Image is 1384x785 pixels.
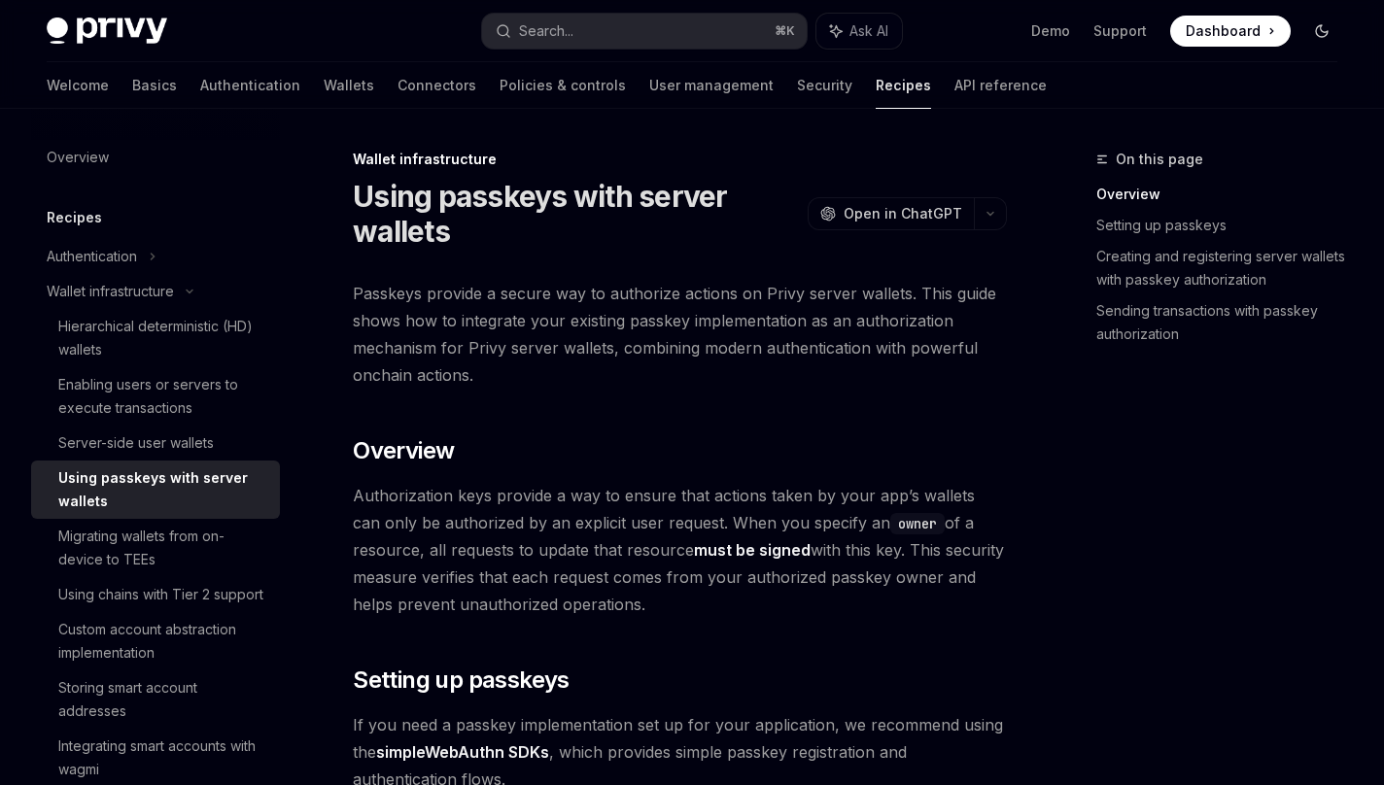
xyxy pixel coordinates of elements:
span: Setting up passkeys [353,665,570,696]
a: Wallets [324,62,374,109]
a: User management [649,62,774,109]
button: Toggle dark mode [1306,16,1337,47]
a: simpleWebAuthn SDKs [376,742,549,763]
div: Using chains with Tier 2 support [58,583,263,606]
div: Search... [519,19,573,43]
a: Custom account abstraction implementation [31,612,280,670]
a: Connectors [398,62,476,109]
div: Wallet infrastructure [353,150,1007,169]
a: Support [1093,21,1147,41]
a: Dashboard [1170,16,1291,47]
a: Welcome [47,62,109,109]
a: Overview [31,140,280,175]
h5: Recipes [47,206,102,229]
a: Migrating wallets from on-device to TEEs [31,519,280,577]
strong: must be signed [694,540,811,560]
a: API reference [954,62,1047,109]
button: Open in ChatGPT [808,197,974,230]
a: Authentication [200,62,300,109]
a: Creating and registering server wallets with passkey authorization [1096,241,1353,295]
span: Dashboard [1186,21,1261,41]
a: Security [797,62,852,109]
div: Enabling users or servers to execute transactions [58,373,268,420]
button: Search...⌘K [482,14,807,49]
button: Ask AI [816,14,902,49]
div: Authentication [47,245,137,268]
div: Overview [47,146,109,169]
div: Server-side user wallets [58,431,214,455]
span: Passkeys provide a secure way to authorize actions on Privy server wallets. This guide shows how ... [353,280,1007,389]
div: Storing smart account addresses [58,676,268,723]
a: Storing smart account addresses [31,670,280,729]
div: Hierarchical deterministic (HD) wallets [58,315,268,361]
h1: Using passkeys with server wallets [353,179,800,249]
span: Authorization keys provide a way to ensure that actions taken by your app’s wallets can only be a... [353,482,1007,618]
a: Overview [1096,179,1353,210]
div: Wallet infrastructure [47,280,174,303]
a: Sending transactions with passkey authorization [1096,295,1353,350]
code: owner [890,513,945,534]
a: Server-side user wallets [31,426,280,461]
span: ⌘ K [775,23,795,39]
a: Hierarchical deterministic (HD) wallets [31,309,280,367]
a: Using passkeys with server wallets [31,461,280,519]
span: On this page [1116,148,1203,171]
a: Recipes [876,62,931,109]
a: Enabling users or servers to execute transactions [31,367,280,426]
div: Migrating wallets from on-device to TEEs [58,525,268,571]
a: Demo [1031,21,1070,41]
span: Ask AI [849,21,888,41]
div: Integrating smart accounts with wagmi [58,734,268,781]
div: Using passkeys with server wallets [58,466,268,513]
div: Custom account abstraction implementation [58,618,268,665]
a: Setting up passkeys [1096,210,1353,241]
img: dark logo [47,17,167,45]
a: Using chains with Tier 2 support [31,577,280,612]
a: Basics [132,62,177,109]
span: Open in ChatGPT [844,204,962,223]
span: Overview [353,435,454,466]
a: Policies & controls [500,62,626,109]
